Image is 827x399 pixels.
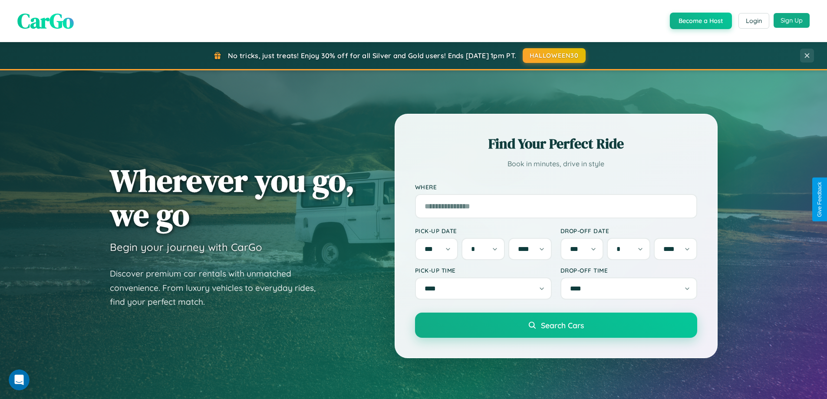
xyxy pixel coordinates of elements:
div: Give Feedback [817,182,823,217]
label: Pick-up Date [415,227,552,234]
button: Become a Host [670,13,732,29]
button: Sign Up [774,13,810,28]
span: No tricks, just treats! Enjoy 30% off for all Silver and Gold users! Ends [DATE] 1pm PT. [228,51,516,60]
p: Book in minutes, drive in style [415,158,697,170]
h1: Wherever you go, we go [110,163,355,232]
iframe: Intercom live chat [9,369,30,390]
label: Where [415,183,697,191]
span: CarGo [17,7,74,35]
label: Pick-up Time [415,267,552,274]
label: Drop-off Date [560,227,697,234]
h3: Begin your journey with CarGo [110,241,262,254]
button: Login [738,13,769,29]
span: Search Cars [541,320,584,330]
button: HALLOWEEN30 [523,48,586,63]
button: Search Cars [415,313,697,338]
label: Drop-off Time [560,267,697,274]
h2: Find Your Perfect Ride [415,134,697,153]
p: Discover premium car rentals with unmatched convenience. From luxury vehicles to everyday rides, ... [110,267,327,309]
